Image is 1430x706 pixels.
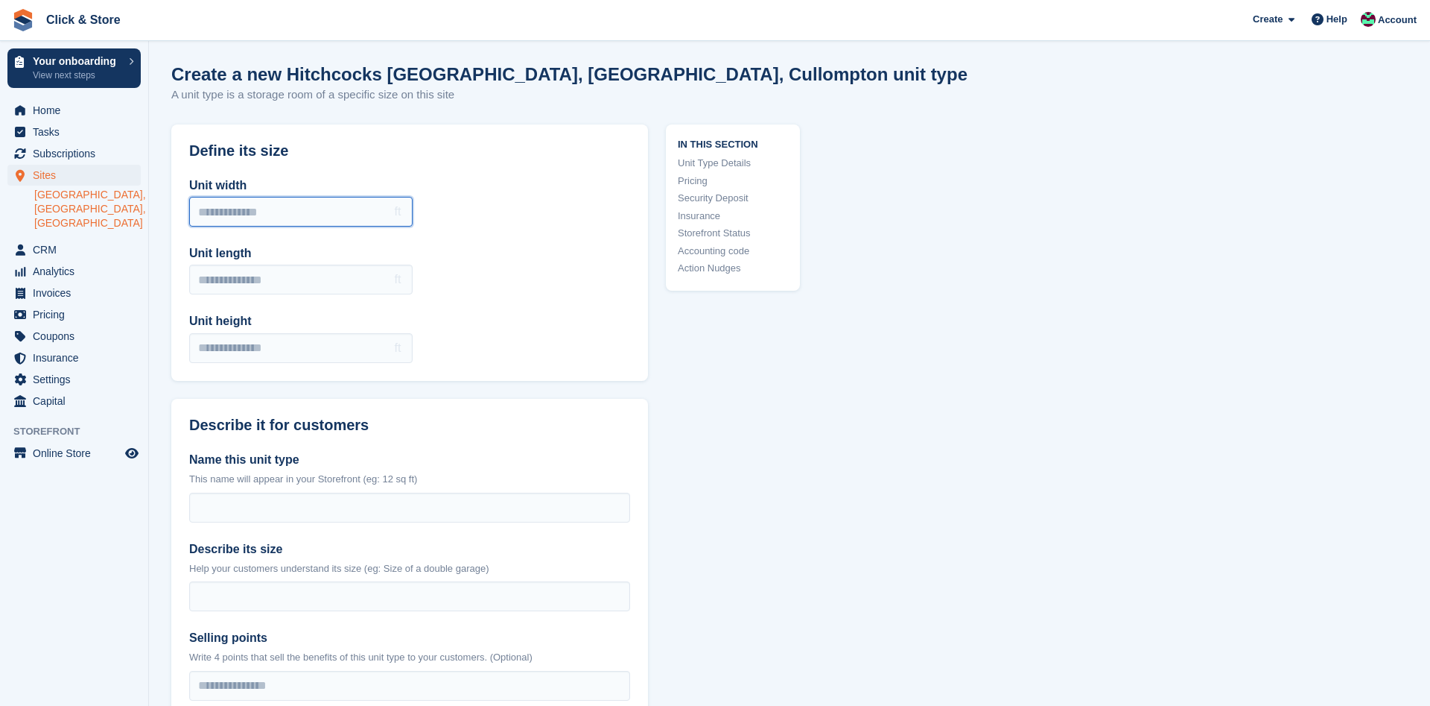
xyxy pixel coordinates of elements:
a: Accounting code [678,244,788,259]
label: Name this unit type [189,451,630,469]
a: menu [7,239,141,260]
h2: Describe it for customers [189,417,630,434]
a: menu [7,165,141,186]
span: Create [1253,12,1283,27]
a: Action Nudges [678,261,788,276]
p: View next steps [33,69,121,82]
a: menu [7,100,141,121]
span: Coupons [33,326,122,347]
span: Invoices [33,283,122,303]
label: Unit height [189,312,413,330]
a: Your onboarding View next steps [7,48,141,88]
a: Pricing [678,174,788,189]
a: Click & Store [40,7,127,32]
a: Unit Type Details [678,156,788,171]
h1: Create a new Hitchcocks [GEOGRAPHIC_DATA], [GEOGRAPHIC_DATA], Cullompton unit type [171,64,967,84]
span: Insurance [33,347,122,368]
a: menu [7,283,141,303]
a: Storefront Status [678,226,788,241]
span: In this section [678,136,788,151]
span: Pricing [33,304,122,325]
a: menu [7,261,141,282]
span: Online Store [33,443,122,464]
p: A unit type is a storage room of a specific size on this site [171,86,648,104]
a: menu [7,369,141,390]
a: menu [7,326,141,347]
span: CRM [33,239,122,260]
span: Home [33,100,122,121]
span: Subscriptions [33,143,122,164]
p: This name will appear in your Storefront (eg: 12 sq ft) [189,472,630,487]
a: menu [7,347,141,368]
label: Describe its size [189,540,630,558]
p: Write 4 points that sell the benefits of this unit type to your customers. (Optional) [189,650,630,665]
a: [GEOGRAPHIC_DATA], [GEOGRAPHIC_DATA], [GEOGRAPHIC_DATA] [34,188,141,230]
span: Account [1378,13,1417,28]
span: Settings [33,369,122,390]
span: Storefront [13,424,148,439]
a: menu [7,443,141,464]
span: Help [1326,12,1347,27]
a: menu [7,143,141,164]
a: Insurance [678,209,788,224]
p: Your onboarding [33,56,121,66]
a: Security Deposit [678,191,788,206]
span: Sites [33,165,122,186]
label: Unit length [189,245,413,262]
h2: Define its size [189,142,630,160]
span: Analytics [33,261,122,282]
label: Selling points [189,629,630,647]
a: Preview store [123,444,141,462]
p: Help your customers understand its size (eg: Size of a double garage) [189,561,630,576]
img: Kye Daniel [1361,12,1376,27]
img: stora-icon-8386f47178a22dfd0bd8f6a31ec36ba5ce8667c1dd55bd0f319d3a0aa187defe.svg [12,9,34,31]
a: menu [7,122,141,142]
span: Tasks [33,122,122,142]
a: menu [7,304,141,325]
label: Unit width [189,177,413,195]
a: menu [7,391,141,412]
span: Capital [33,391,122,412]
